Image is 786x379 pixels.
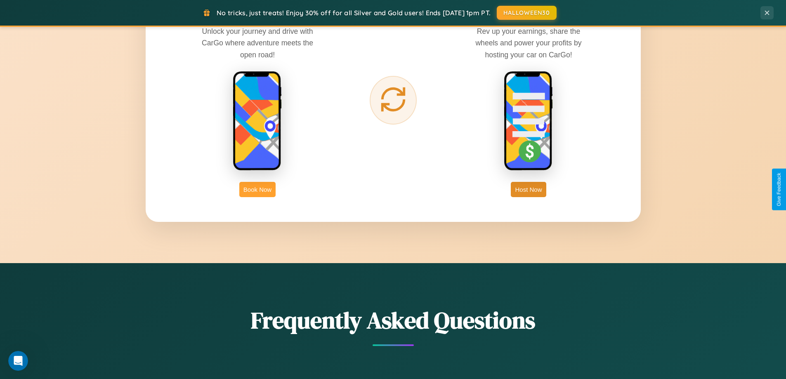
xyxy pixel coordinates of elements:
img: host phone [504,71,553,172]
button: Host Now [511,182,546,197]
div: Give Feedback [776,173,782,206]
img: rent phone [233,71,282,172]
p: Unlock your journey and drive with CarGo where adventure meets the open road! [196,26,319,60]
p: Rev up your earnings, share the wheels and power your profits by hosting your car on CarGo! [467,26,590,60]
span: No tricks, just treats! Enjoy 30% off for all Silver and Gold users! Ends [DATE] 1pm PT. [217,9,491,17]
iframe: Intercom live chat [8,351,28,371]
h2: Frequently Asked Questions [146,304,641,336]
button: Book Now [239,182,276,197]
button: HALLOWEEN30 [497,6,557,20]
